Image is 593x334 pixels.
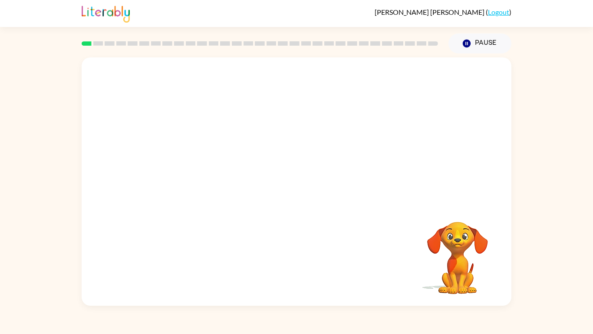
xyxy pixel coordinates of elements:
[488,8,509,16] a: Logout
[82,3,130,23] img: Literably
[375,8,486,16] span: [PERSON_NAME] [PERSON_NAME]
[414,208,501,295] video: Your browser must support playing .mp4 files to use Literably. Please try using another browser.
[375,8,511,16] div: ( )
[448,33,511,53] button: Pause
